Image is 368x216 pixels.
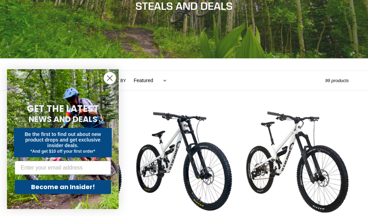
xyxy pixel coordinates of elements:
button: Become an Insider! [15,180,111,194]
button: Close dialog [104,72,116,84]
span: 99 products [325,78,349,83]
input: Enter your email address [15,161,111,175]
span: NEWS AND DEALS [29,114,97,125]
span: GET THE LATEST [27,102,99,115]
span: *And get $10 off your first order* [30,149,95,154]
span: Be the first to find out about new product drops and get exclusive insider deals. [25,131,101,148]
